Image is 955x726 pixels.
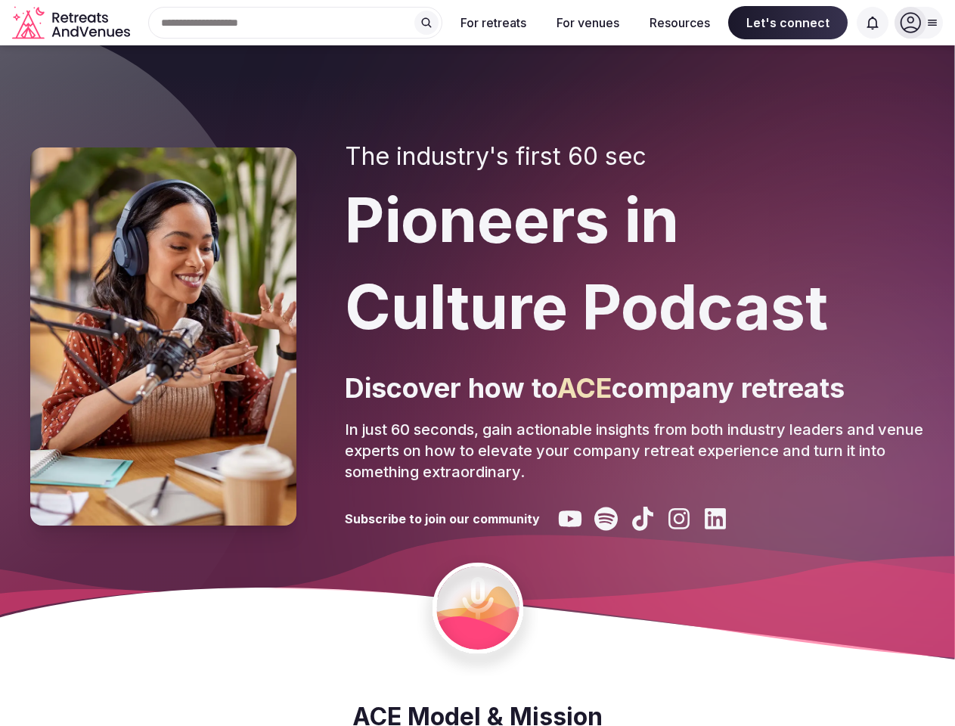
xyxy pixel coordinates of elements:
[345,142,925,171] h2: The industry's first 60 sec
[12,6,133,40] svg: Retreats and Venues company logo
[345,369,925,407] p: Discover how to company retreats
[345,419,925,482] p: In just 60 seconds, gain actionable insights from both industry leaders and venue experts on how ...
[728,6,848,39] span: Let's connect
[448,6,538,39] button: For retreats
[12,6,133,40] a: Visit the homepage
[345,177,925,351] h1: Pioneers in Culture Podcast
[544,6,631,39] button: For venues
[557,371,612,405] span: ACE
[345,510,540,527] h3: Subscribe to join our community
[30,147,296,526] img: Pioneers in Culture Podcast
[637,6,722,39] button: Resources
